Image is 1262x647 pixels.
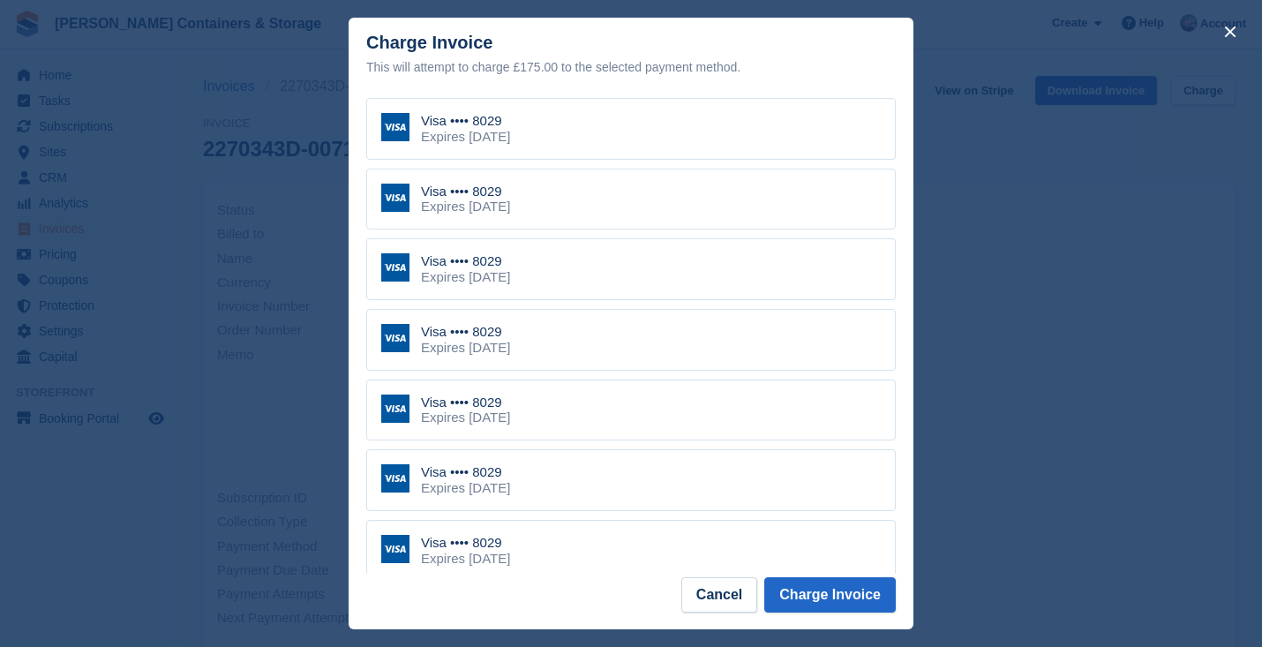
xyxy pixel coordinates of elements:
[1216,18,1244,46] button: close
[381,113,409,141] img: Visa Logo
[381,464,409,493] img: Visa Logo
[421,340,510,356] div: Expires [DATE]
[421,113,510,129] div: Visa •••• 8029
[421,551,510,567] div: Expires [DATE]
[381,324,409,352] img: Visa Logo
[421,535,510,551] div: Visa •••• 8029
[421,324,510,340] div: Visa •••• 8029
[421,410,510,425] div: Expires [DATE]
[681,577,757,613] button: Cancel
[366,33,896,78] div: Charge Invoice
[421,129,510,145] div: Expires [DATE]
[421,480,510,496] div: Expires [DATE]
[764,577,896,613] button: Charge Invoice
[421,395,510,410] div: Visa •••• 8029
[381,184,409,212] img: Visa Logo
[381,535,409,563] img: Visa Logo
[421,184,510,199] div: Visa •••• 8029
[421,464,510,480] div: Visa •••• 8029
[421,253,510,269] div: Visa •••• 8029
[421,269,510,285] div: Expires [DATE]
[381,253,409,282] img: Visa Logo
[381,395,409,423] img: Visa Logo
[421,199,510,214] div: Expires [DATE]
[366,56,896,78] div: This will attempt to charge £175.00 to the selected payment method.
